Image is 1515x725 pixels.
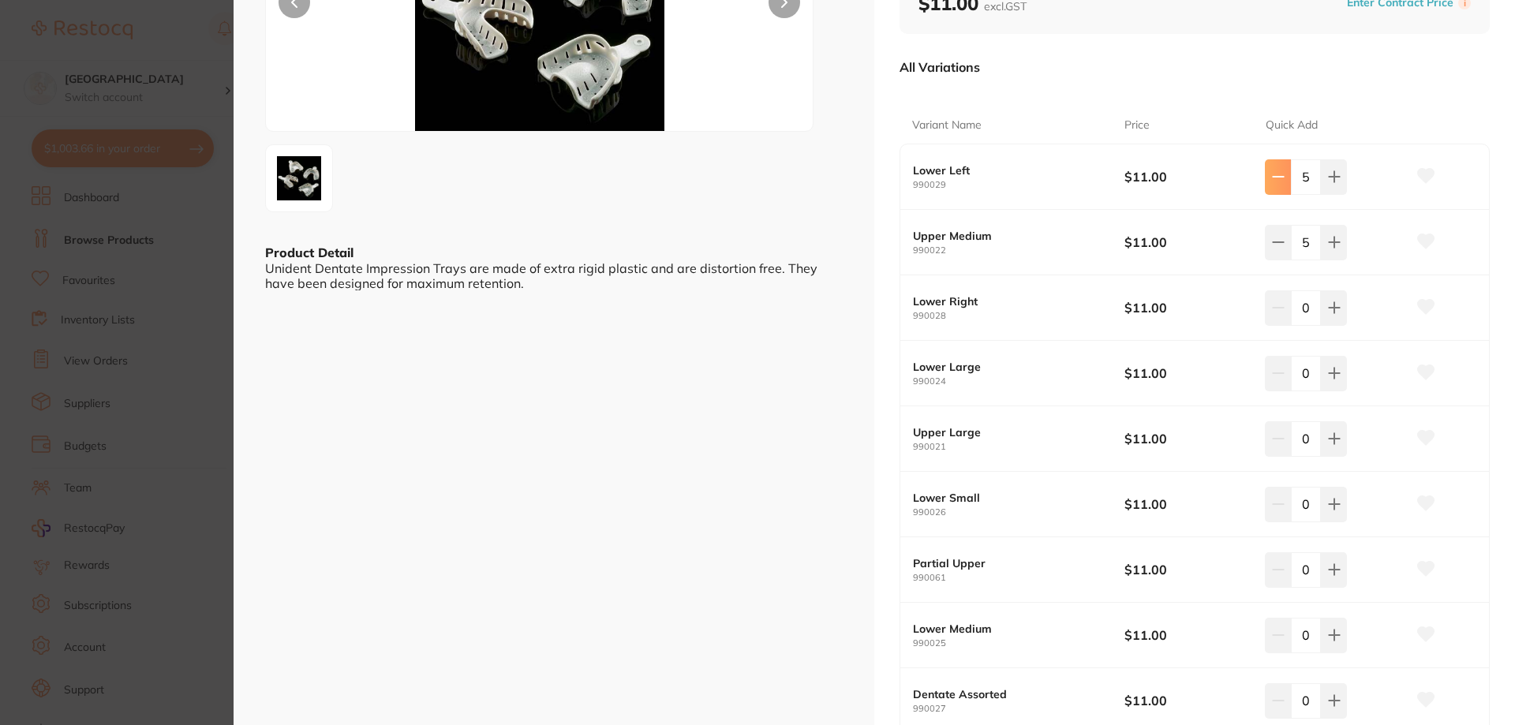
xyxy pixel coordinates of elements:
b: Upper Medium [913,230,1103,242]
p: Quick Add [1266,118,1318,133]
b: $11.00 [1124,364,1251,382]
b: $11.00 [1124,692,1251,709]
b: $11.00 [1124,626,1251,644]
small: 990027 [913,704,1124,714]
p: Variant Name [912,118,982,133]
b: Product Detail [265,245,353,260]
b: Lower Large [913,361,1103,373]
b: Dentate Assorted [913,688,1103,701]
small: 990026 [913,507,1124,518]
b: $11.00 [1124,234,1251,251]
b: Upper Large [913,426,1103,439]
small: 990025 [913,638,1124,648]
small: 990021 [913,442,1124,452]
b: Lower Right [913,295,1103,308]
p: Price [1124,118,1150,133]
small: 990028 [913,311,1124,321]
small: 990061 [913,573,1124,583]
b: $11.00 [1124,561,1251,578]
img: Zw [271,150,327,207]
b: $11.00 [1124,299,1251,316]
b: $11.00 [1124,168,1251,185]
b: $11.00 [1124,495,1251,513]
b: Lower Medium [913,622,1103,635]
b: Lower Left [913,164,1103,177]
small: 990024 [913,376,1124,387]
b: Lower Small [913,491,1103,504]
div: Unident Dentate Impression Trays are made of extra rigid plastic and are distortion free. They ha... [265,261,843,290]
p: All Variations [900,59,980,75]
small: 990029 [913,180,1124,190]
b: Partial Upper [913,557,1103,570]
b: $11.00 [1124,430,1251,447]
small: 990022 [913,245,1124,256]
